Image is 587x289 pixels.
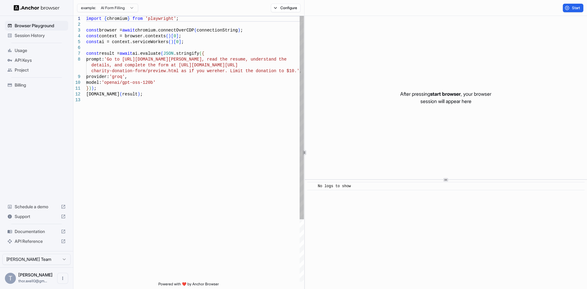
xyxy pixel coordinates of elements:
[163,51,174,56] span: JSON
[73,91,80,97] div: 12
[86,34,99,39] span: const
[145,16,176,21] span: 'playwright'
[15,47,66,54] span: Usage
[107,16,127,21] span: chromium
[5,55,68,65] div: API Keys
[73,45,80,51] div: 6
[89,86,91,91] span: )
[171,39,173,44] span: )
[179,34,181,39] span: ;
[176,39,179,44] span: 0
[161,51,163,56] span: (
[176,34,179,39] span: ]
[238,28,240,33] span: )
[91,69,217,73] span: charity-donation-form/preview.html as if you were
[15,238,58,244] span: API Reference
[99,28,122,33] span: browser =
[5,46,68,55] div: Usage
[81,6,96,10] span: example:
[194,28,197,33] span: (
[132,51,161,56] span: ai.evaluate
[563,4,583,12] button: Start
[18,272,53,277] span: Thor Axell
[5,65,68,75] div: Project
[99,34,166,39] span: context = browser.contexts
[73,39,80,45] div: 5
[430,91,461,97] span: start browser
[168,34,171,39] span: )
[104,57,212,62] span: 'Go to [URL][DOMAIN_NAME][PERSON_NAME], re
[15,57,66,63] span: API Keys
[73,57,80,62] div: 8
[125,74,127,79] span: ,
[199,51,202,56] span: (
[5,202,68,212] div: Schedule a demo
[109,74,125,79] span: 'groq'
[86,86,89,91] span: }
[99,51,120,56] span: result =
[15,32,66,39] span: Session History
[15,228,58,235] span: Documentation
[127,16,130,21] span: }
[168,39,171,44] span: (
[57,273,68,284] button: Open menu
[176,16,179,21] span: ;
[166,34,168,39] span: (
[5,31,68,40] div: Session History
[240,28,243,33] span: ;
[14,5,60,11] img: Anchor Logo
[310,183,313,189] span: ​
[271,4,301,12] button: Configure
[191,63,238,68] span: [DOMAIN_NAME][URL]
[15,67,66,73] span: Project
[102,80,155,85] span: 'openai/gpt-oss-120b'
[94,86,96,91] span: ;
[73,51,80,57] div: 7
[122,28,135,33] span: await
[174,34,176,39] span: 0
[91,86,94,91] span: )
[400,90,491,105] p: After pressing , your browser session will appear here
[5,212,68,221] div: Support
[174,51,199,56] span: .stringify
[86,80,102,85] span: model:
[86,28,99,33] span: const
[120,51,132,56] span: await
[217,69,299,73] span: her. Limit the donation to $10.'
[15,23,66,29] span: Browser Playground
[86,92,120,97] span: [DOMAIN_NAME]
[572,6,581,10] span: Start
[86,74,109,79] span: provider:
[138,92,140,97] span: )
[86,57,104,62] span: prompt:
[132,16,143,21] span: from
[73,80,80,86] div: 10
[120,92,122,97] span: (
[73,74,80,80] div: 9
[15,213,58,220] span: Support
[86,39,99,44] span: const
[318,184,351,188] span: No logs to show
[73,33,80,39] div: 4
[179,39,181,44] span: ]
[73,28,80,33] div: 3
[197,28,238,33] span: connectionString
[158,282,219,289] span: Powered with ❤️ by Anchor Browser
[86,16,102,21] span: import
[5,80,68,90] div: Billing
[171,34,173,39] span: [
[135,28,194,33] span: chromium.connectOverCDP
[18,279,47,283] span: thor.axell0@gmail.com
[212,57,287,62] span: ad the resume, understand the
[15,82,66,88] span: Billing
[99,39,168,44] span: ai = context.serviceWorkers
[73,16,80,22] div: 1
[122,92,138,97] span: result
[202,51,204,56] span: {
[181,39,184,44] span: ;
[73,22,80,28] div: 2
[91,63,192,68] span: details, and complete the form at [URL]
[174,39,176,44] span: [
[5,273,16,284] div: T
[73,86,80,91] div: 11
